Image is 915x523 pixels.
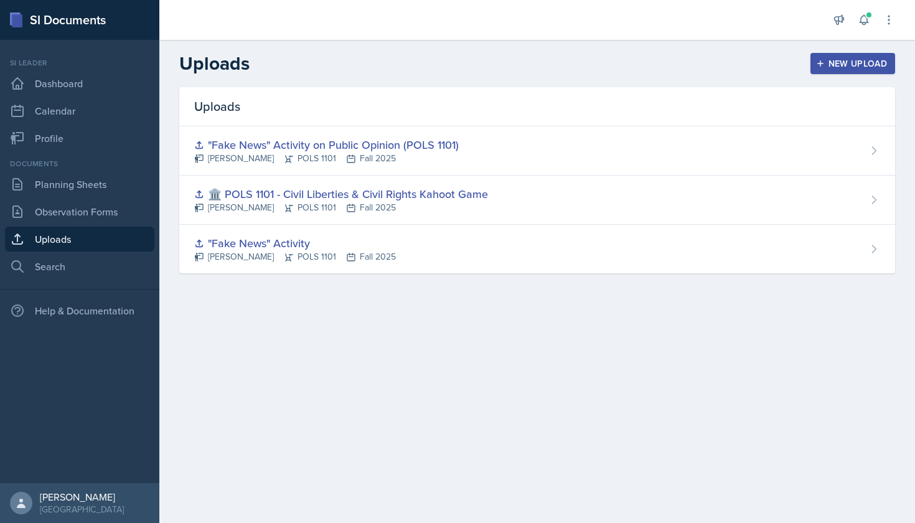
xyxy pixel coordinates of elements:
[179,87,895,126] div: Uploads
[179,126,895,176] a: "Fake News" Activity on Public Opinion (POLS 1101) [PERSON_NAME]POLS 1101Fall 2025
[5,199,154,224] a: Observation Forms
[5,98,154,123] a: Calendar
[5,227,154,252] a: Uploads
[194,201,488,214] div: [PERSON_NAME] POLS 1101 Fall 2025
[5,254,154,279] a: Search
[819,59,888,68] div: New Upload
[194,235,396,252] div: "Fake News" Activity
[40,503,124,516] div: [GEOGRAPHIC_DATA]
[40,491,124,503] div: [PERSON_NAME]
[5,57,154,68] div: Si leader
[194,186,488,202] div: 🏛️ POLS 1101 - Civil Liberties & Civil Rights Kahoot Game
[5,71,154,96] a: Dashboard
[810,53,896,74] button: New Upload
[5,158,154,169] div: Documents
[5,172,154,197] a: Planning Sheets
[179,52,250,75] h2: Uploads
[194,152,459,165] div: [PERSON_NAME] POLS 1101 Fall 2025
[5,126,154,151] a: Profile
[194,250,396,263] div: [PERSON_NAME] POLS 1101 Fall 2025
[5,298,154,323] div: Help & Documentation
[179,176,895,225] a: 🏛️ POLS 1101 - Civil Liberties & Civil Rights Kahoot Game [PERSON_NAME]POLS 1101Fall 2025
[194,136,459,153] div: "Fake News" Activity on Public Opinion (POLS 1101)
[179,225,895,273] a: "Fake News" Activity [PERSON_NAME]POLS 1101Fall 2025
